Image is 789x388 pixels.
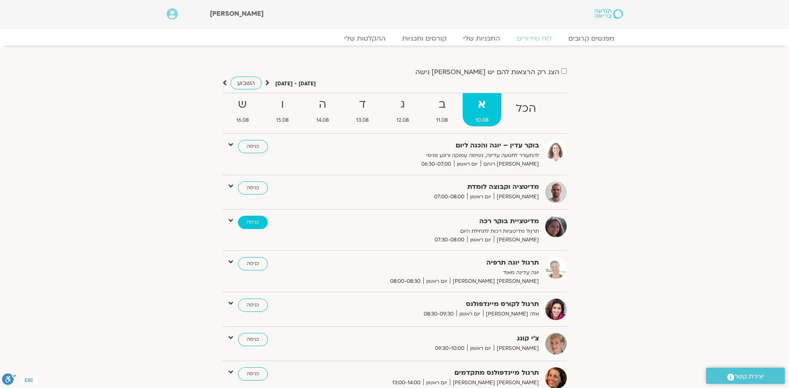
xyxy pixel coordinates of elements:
a: ההקלטות שלי [336,34,394,43]
label: הצג רק הרצאות להם יש [PERSON_NAME] גישה [415,68,559,76]
span: [PERSON_NAME] [494,236,539,244]
strong: ב [423,95,461,114]
a: קורסים ותכניות [394,34,455,43]
span: 13.08 [343,116,382,125]
span: אלה [PERSON_NAME] [483,310,539,318]
span: יום ראשון [467,236,494,244]
span: יום ראשון [467,193,494,201]
span: [PERSON_NAME] [210,9,264,18]
span: השבוע [237,79,255,87]
strong: הכל [503,99,549,118]
a: יצירת קשר [706,368,785,384]
span: 08:00-08:30 [387,277,423,286]
a: כניסה [238,257,268,270]
nav: Menu [167,34,623,43]
p: להתעורר לתנועה עדינה, נשימה עמוקה ורוגע פנימי [336,151,539,160]
span: 14.08 [303,116,342,125]
span: יום ראשון [456,310,483,318]
a: ג12.08 [384,93,422,126]
span: 06:30-07:00 [418,160,454,169]
p: תרגול מדיטציות רכות לתחילת היום [336,227,539,236]
a: מפגשים קרובים [560,34,623,43]
span: 13:00-14:00 [389,378,423,387]
span: יום ראשון [467,344,494,353]
a: הכל [503,93,549,126]
strong: ד [343,95,382,114]
a: כניסה [238,181,268,195]
span: [PERSON_NAME] [PERSON_NAME] [450,277,539,286]
a: כניסה [238,216,268,229]
a: ש16.08 [223,93,262,126]
a: כניסה [238,367,268,381]
strong: בוקר עדין – יוגה והכנה ליום [336,140,539,151]
strong: ו [263,95,302,114]
strong: תרגול לקורס מיינדפולנס [336,299,539,310]
strong: צ'י קונג [336,333,539,344]
a: השבוע [231,77,262,89]
a: כניסה [238,299,268,312]
span: 16.08 [223,116,262,125]
p: [DATE] - [DATE] [275,80,316,88]
span: [PERSON_NAME] רוחם [481,160,539,169]
strong: א [463,95,502,114]
span: 09:30-10:00 [432,344,467,353]
span: 07:00-08:00 [431,193,467,201]
strong: ג [384,95,422,114]
span: יצירת קשר [734,371,764,382]
span: [PERSON_NAME] [494,193,539,201]
span: 11.08 [423,116,461,125]
a: א10.08 [463,93,502,126]
span: 08:30-09:30 [421,310,456,318]
a: ו15.08 [263,93,302,126]
a: ב11.08 [423,93,461,126]
span: יום ראשון [454,160,481,169]
a: התכניות שלי [455,34,508,43]
a: ד13.08 [343,93,382,126]
strong: תרגול יוגה תרפיה [336,257,539,268]
strong: מדיטציית בוקר רכה [336,216,539,227]
span: 12.08 [384,116,422,125]
a: כניסה [238,140,268,153]
span: [PERSON_NAME] [PERSON_NAME] [450,378,539,387]
strong: ה [303,95,342,114]
span: יום ראשון [423,378,450,387]
span: יום ראשון [423,277,450,286]
strong: תרגול מיינדפולנס מתקדמים [336,367,539,378]
span: 10.08 [463,116,502,125]
span: 15.08 [263,116,302,125]
a: כניסה [238,333,268,346]
a: ה14.08 [303,93,342,126]
strong: ש [223,95,262,114]
p: יוגה עדינה מאוד [336,268,539,277]
a: לוח שידורים [508,34,560,43]
strong: מדיטציה וקבוצה לומדת [336,181,539,193]
span: [PERSON_NAME] [494,344,539,353]
span: 07:30-08:00 [432,236,467,244]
